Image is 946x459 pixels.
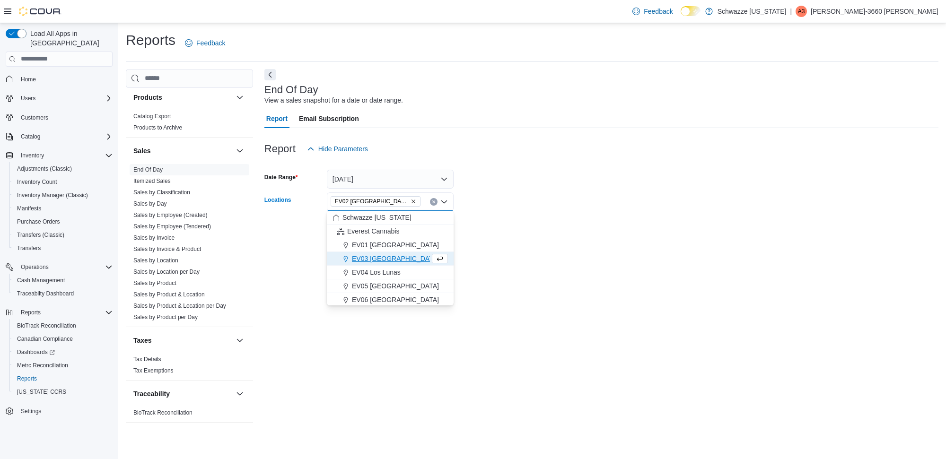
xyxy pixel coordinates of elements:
[9,287,116,300] button: Traceabilty Dashboard
[17,405,113,417] span: Settings
[21,76,36,83] span: Home
[318,144,368,154] span: Hide Parameters
[133,113,171,120] a: Catalog Export
[17,322,76,329] span: BioTrack Reconciliation
[133,178,171,184] a: Itemized Sales
[21,263,49,271] span: Operations
[352,240,439,250] span: EV01 [GEOGRAPHIC_DATA]
[13,333,77,345] a: Canadian Compliance
[13,360,113,371] span: Metrc Reconciliation
[264,95,403,105] div: View a sales snapshot for a date or date range.
[133,356,161,363] a: Tax Details
[133,93,232,102] button: Products
[21,133,40,140] span: Catalog
[17,388,66,396] span: [US_STATE] CCRS
[327,252,454,266] button: EV03 [GEOGRAPHIC_DATA]
[133,291,205,298] span: Sales by Product & Location
[133,409,193,416] span: BioTrack Reconciliation
[327,266,454,279] button: EV04 Los Lunas
[13,320,80,331] a: BioTrack Reconciliation
[430,198,438,206] button: Clear input
[13,275,113,286] span: Cash Management
[796,6,807,17] div: Angelica-3660 Ortiz
[133,177,171,185] span: Itemized Sales
[133,302,226,310] span: Sales by Product & Location per Day
[133,146,232,156] button: Sales
[17,307,113,318] span: Reports
[299,109,359,128] span: Email Subscription
[133,257,178,264] span: Sales by Location
[342,213,412,222] span: Schwazze [US_STATE]
[181,34,229,52] a: Feedback
[196,38,225,48] span: Feedback
[9,175,116,189] button: Inventory Count
[21,407,41,415] span: Settings
[17,348,55,356] span: Dashboards
[303,139,372,158] button: Hide Parameters
[352,268,401,277] span: EV04 Los Lunas
[13,333,113,345] span: Canadian Compliance
[17,112,52,123] a: Customers
[17,93,113,104] span: Users
[17,131,113,142] span: Catalog
[133,223,211,230] span: Sales by Employee (Tendered)
[17,244,41,252] span: Transfers
[13,373,113,384] span: Reports
[133,268,200,275] a: Sales by Location per Day
[9,215,116,228] button: Purchase Orders
[2,72,116,86] button: Home
[133,367,174,374] a: Tax Exemptions
[133,124,182,131] a: Products to Archive
[234,335,245,346] button: Taxes
[13,346,59,358] a: Dashboards
[133,189,190,196] a: Sales by Classification
[17,93,39,104] button: Users
[13,190,92,201] a: Inventory Manager (Classic)
[9,332,116,346] button: Canadian Compliance
[629,2,676,21] a: Feedback
[133,166,163,173] span: End Of Day
[126,164,253,327] div: Sales
[9,242,116,255] button: Transfers
[17,150,113,161] span: Inventory
[2,306,116,319] button: Reports
[266,109,288,128] span: Report
[264,196,291,204] label: Locations
[21,95,35,102] span: Users
[13,229,113,241] span: Transfers (Classic)
[126,31,175,50] h1: Reports
[327,279,454,293] button: EV05 [GEOGRAPHIC_DATA]
[9,385,116,398] button: [US_STATE] CCRS
[6,69,113,443] nav: Complex example
[234,145,245,156] button: Sales
[17,218,60,225] span: Purchase Orders
[13,288,78,299] a: Traceabilty Dashboard
[13,242,44,254] a: Transfers
[133,291,205,298] a: Sales by Product & Location
[352,254,439,263] span: EV03 [GEOGRAPHIC_DATA]
[133,336,232,345] button: Taxes
[9,372,116,385] button: Reports
[133,280,176,286] a: Sales by Product
[17,205,41,212] span: Manifests
[681,6,701,16] input: Dark Mode
[9,189,116,202] button: Inventory Manager (Classic)
[9,202,116,215] button: Manifests
[17,375,37,382] span: Reports
[17,73,113,85] span: Home
[17,165,72,173] span: Adjustments (Classic)
[21,114,48,121] span: Customers
[811,6,938,17] p: [PERSON_NAME]-3660 [PERSON_NAME]
[13,216,113,227] span: Purchase Orders
[790,6,792,17] p: |
[2,111,116,124] button: Customers
[440,198,448,206] button: Close list of options
[133,146,151,156] h3: Sales
[264,143,296,155] h3: Report
[9,359,116,372] button: Metrc Reconciliation
[644,7,673,16] span: Feedback
[9,228,116,242] button: Transfers (Classic)
[13,216,64,227] a: Purchase Orders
